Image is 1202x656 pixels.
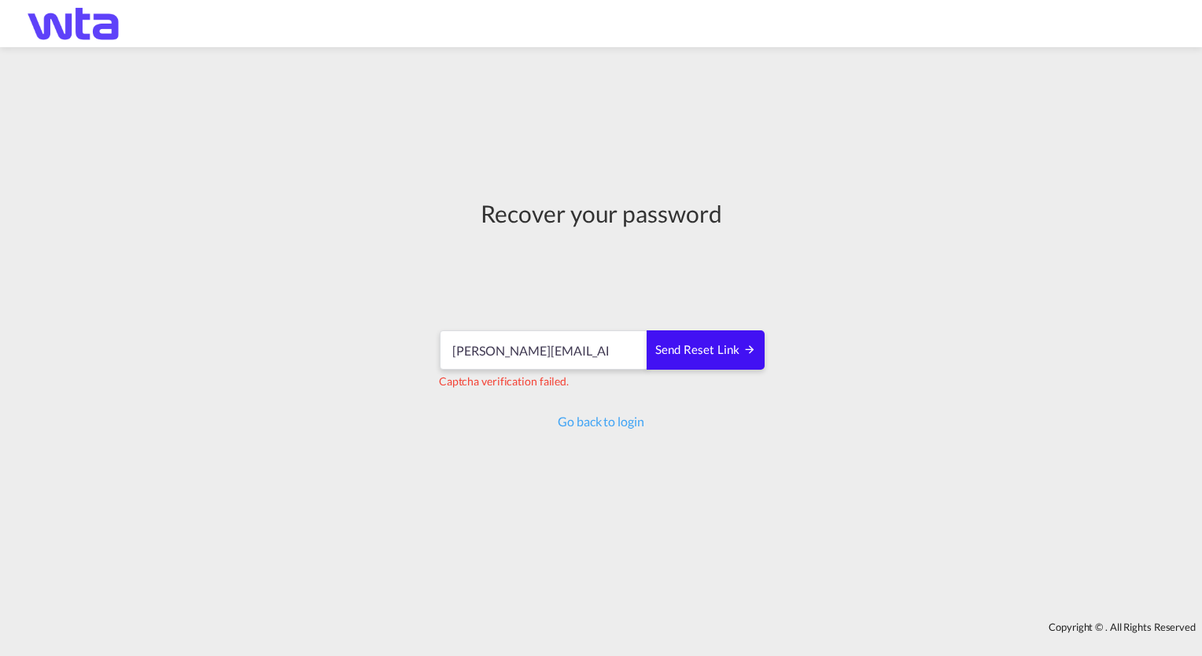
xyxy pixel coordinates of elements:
[439,374,569,388] span: Captcha verification failed.
[440,330,648,370] input: Email
[743,343,756,356] md-icon: icon-arrow-right
[481,245,721,307] iframe: reCAPTCHA
[558,414,643,429] a: Go back to login
[655,341,756,359] div: Send reset link
[647,330,765,370] button: SEND RESET LINK
[24,6,130,42] img: bf843820205c11f09835497521dffd49.png
[437,197,765,230] div: Recover your password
